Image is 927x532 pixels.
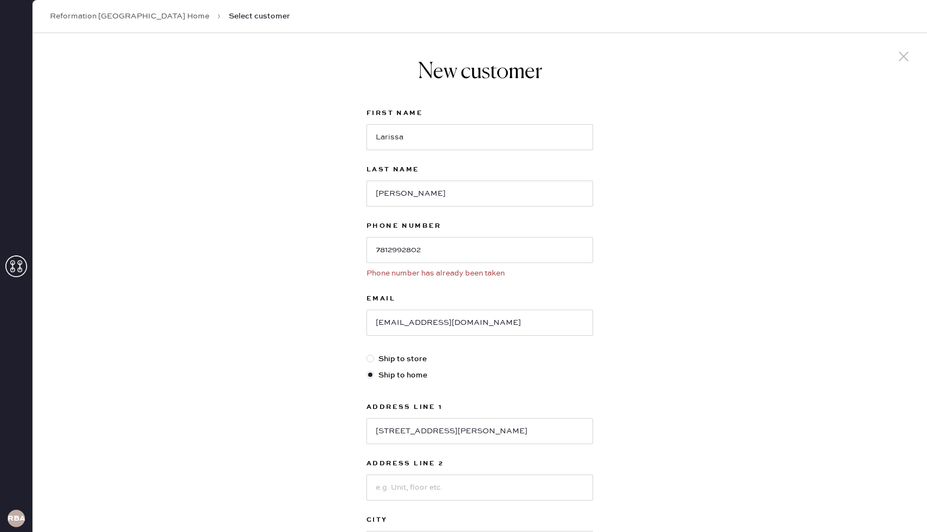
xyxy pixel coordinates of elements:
[366,514,593,527] label: City
[8,515,25,522] h3: RBA
[366,418,593,444] input: e.g. Street address, P.O. box etc.
[366,107,593,120] label: First Name
[366,237,593,263] input: e.g (XXX) XXXXXX
[366,124,593,150] input: e.g. John
[366,310,593,336] input: e.g. john@doe.com
[229,11,290,22] span: Select customer
[366,181,593,207] input: e.g. Doe
[366,353,593,365] label: Ship to store
[366,475,593,501] input: e.g. Unit, floor etc.
[366,401,593,414] label: Address Line 1
[366,457,593,470] label: Address Line 2
[366,59,593,85] h1: New customer
[366,292,593,305] label: Email
[366,369,593,381] label: Ship to home
[366,220,593,233] label: Phone Number
[50,11,209,22] a: Reformation [GEOGRAPHIC_DATA] Home
[366,163,593,176] label: Last Name
[366,267,593,279] div: Phone number has already been taken
[875,483,922,530] iframe: Front Chat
